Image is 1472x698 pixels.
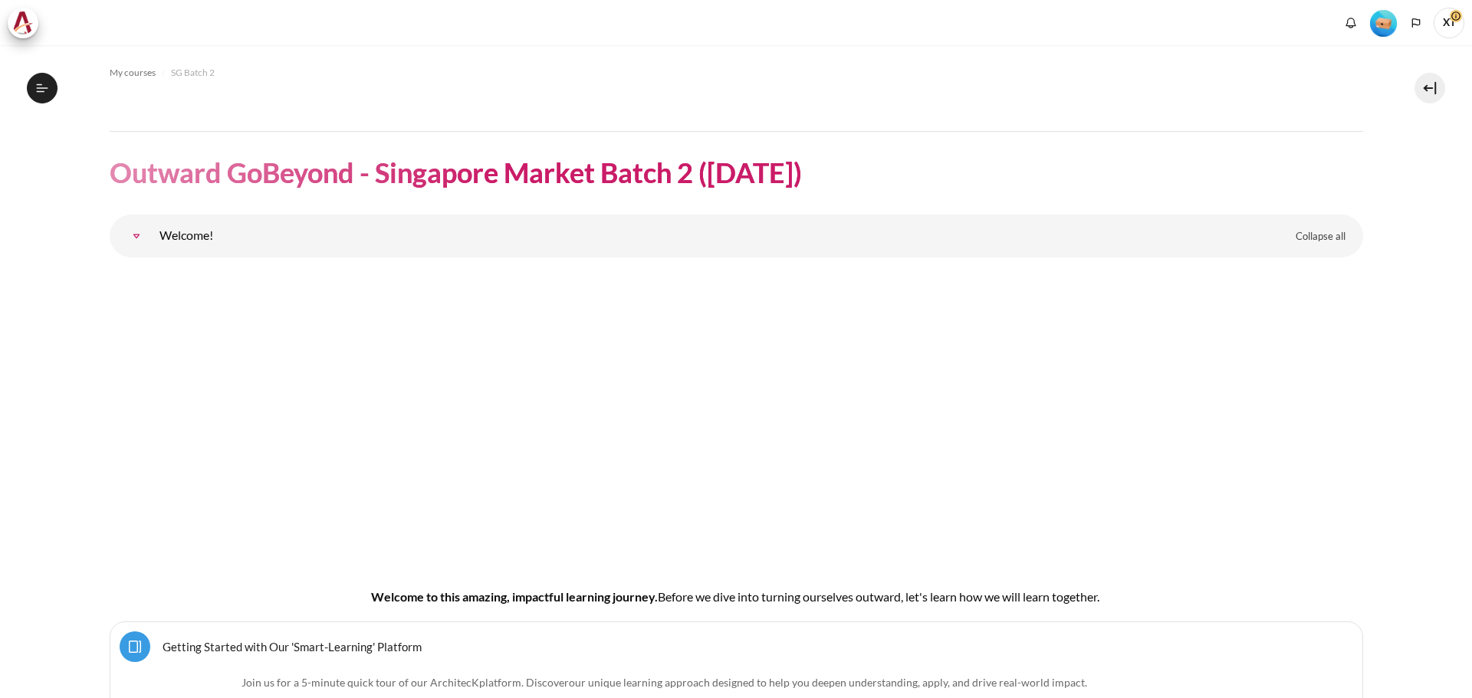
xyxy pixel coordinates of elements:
[1364,8,1403,37] a: Level #1
[121,221,152,251] a: Welcome!
[171,64,215,82] a: SG Batch 2
[171,66,215,80] span: SG Batch 2
[110,64,156,82] a: My courses
[569,676,1087,689] span: .
[110,66,156,80] span: My courses
[110,155,802,191] h1: Outward GoBeyond - Singapore Market Batch 2 ([DATE])
[12,11,34,34] img: Architeck
[1434,8,1464,38] a: User menu
[8,8,46,38] a: Architeck Architeck
[110,61,1363,85] nav: Navigation bar
[1296,229,1345,244] span: Collapse all
[658,589,665,604] span: B
[163,639,422,654] a: Getting Started with Our 'Smart-Learning' Platform
[159,588,1314,606] h4: Welcome to this amazing, impactful learning journey.
[1370,10,1397,37] img: Level #1
[1339,11,1362,34] div: Show notification window with no new notifications
[1370,8,1397,37] div: Level #1
[1284,224,1357,250] a: Collapse all
[569,676,1085,689] span: our unique learning approach designed to help you deepen understanding, apply, and drive real-wor...
[1405,11,1428,34] button: Languages
[665,589,1099,604] span: efore we dive into turning ourselves outward, let's learn how we will learn together.
[1434,8,1464,38] span: XT
[159,674,1313,690] p: Join us for a 5-minute quick tour of our ArchitecK platform. Discover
